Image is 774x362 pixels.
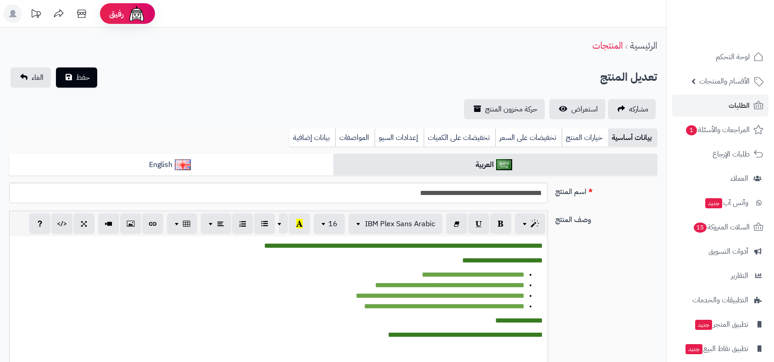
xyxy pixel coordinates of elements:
[32,72,44,83] span: الغاء
[672,313,768,335] a: تطبيق المتجرجديد
[672,216,768,238] a: السلات المتروكة15
[693,221,750,234] span: السلات المتروكة
[713,148,750,161] span: طلبات الإرجاع
[730,172,748,185] span: العملاء
[127,5,146,23] img: ai-face.png
[685,123,750,136] span: المراجعات والأسئلة
[686,125,697,135] span: 1
[672,192,768,214] a: وآتس آبجديد
[704,196,748,209] span: وآتس آب
[685,342,748,355] span: تطبيق نقاط البيع
[24,5,47,25] a: تحديثات المنصة
[708,245,748,258] span: أدوات التسويق
[716,50,750,63] span: لوحة التحكم
[464,99,545,119] a: حركة مخزون المنتج
[562,128,608,147] a: خيارات المنتج
[672,46,768,68] a: لوحة التحكم
[608,99,656,119] a: مشاركه
[552,183,661,197] label: اسم المنتج
[672,119,768,141] a: المراجعات والأسئلة1
[630,39,657,52] a: الرئيسية
[672,95,768,117] a: الطلبات
[289,128,335,147] a: بيانات إضافية
[175,159,191,170] img: English
[672,240,768,262] a: أدوات التسويق
[424,128,495,147] a: تخفيضات على الكميات
[672,265,768,287] a: التقارير
[348,214,442,234] button: IBM Plex Sans Arabic
[694,318,748,331] span: تطبيق المتجر
[375,128,424,147] a: إعدادات السيو
[686,344,702,354] span: جديد
[495,128,562,147] a: تخفيضات على السعر
[692,294,748,306] span: التطبيقات والخدمات
[672,143,768,165] a: طلبات الإرجاع
[328,218,337,229] span: 16
[333,154,658,176] a: العربية
[11,67,51,88] a: الغاء
[365,218,435,229] span: IBM Plex Sans Arabic
[672,338,768,360] a: تطبيق نقاط البيعجديد
[552,211,661,225] label: وصف المنتج
[549,99,605,119] a: استعراض
[608,128,657,147] a: بيانات أساسية
[694,223,707,233] span: 15
[729,99,750,112] span: الطلبات
[56,67,97,88] button: حفظ
[592,39,623,52] a: المنتجات
[9,154,333,176] a: English
[705,198,722,208] span: جديد
[109,8,124,19] span: رفيق
[699,75,750,88] span: الأقسام والمنتجات
[485,104,537,115] span: حركة مخزون المنتج
[335,128,375,147] a: المواصفات
[629,104,648,115] span: مشاركه
[496,159,512,170] img: العربية
[731,269,748,282] span: التقارير
[314,214,345,234] button: 16
[695,320,712,330] span: جديد
[571,104,598,115] span: استعراض
[672,167,768,189] a: العملاء
[600,68,657,87] h2: تعديل المنتج
[672,289,768,311] a: التطبيقات والخدمات
[76,72,90,83] span: حفظ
